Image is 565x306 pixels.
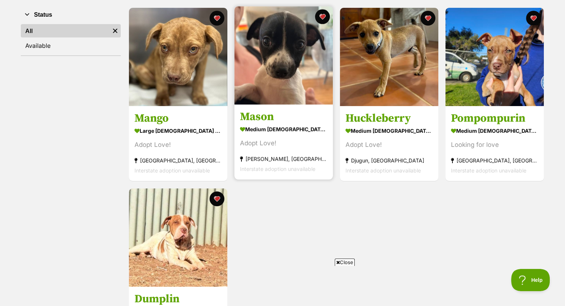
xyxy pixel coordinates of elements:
[21,23,121,55] div: Status
[451,112,538,126] h3: Pompompurin
[526,11,541,26] button: favourite
[110,24,121,37] a: Remove filter
[340,8,438,106] img: Huckleberry
[240,124,327,135] div: medium [DEMOGRAPHIC_DATA] Dog
[451,126,538,136] div: medium [DEMOGRAPHIC_DATA] Dog
[134,112,222,126] h3: Mango
[451,156,538,166] div: [GEOGRAPHIC_DATA], [GEOGRAPHIC_DATA]
[129,188,227,287] img: Dumplin
[345,156,433,166] div: Djugun, [GEOGRAPHIC_DATA]
[345,140,433,150] div: Adopt Love!
[21,24,110,37] a: All
[420,11,435,26] button: favourite
[315,9,330,24] button: favourite
[129,8,227,106] img: Mango
[345,126,433,136] div: medium [DEMOGRAPHIC_DATA] Dog
[134,156,222,166] div: [GEOGRAPHIC_DATA], [GEOGRAPHIC_DATA]
[21,39,121,52] a: Available
[210,11,224,26] button: favourite
[134,168,210,174] span: Interstate adoption unavailable
[240,139,327,149] div: Adopt Love!
[234,105,333,180] a: Mason medium [DEMOGRAPHIC_DATA] Dog Adopt Love! [PERSON_NAME], [GEOGRAPHIC_DATA] Interstate adopt...
[445,8,544,106] img: Pompompurin
[240,110,327,124] h3: Mason
[210,191,224,206] button: favourite
[345,168,421,174] span: Interstate adoption unavailable
[240,154,327,164] div: [PERSON_NAME], [GEOGRAPHIC_DATA]
[445,106,544,181] a: Pompompurin medium [DEMOGRAPHIC_DATA] Dog Looking for love [GEOGRAPHIC_DATA], [GEOGRAPHIC_DATA] I...
[240,166,315,172] span: Interstate adoption unavailable
[451,140,538,150] div: Looking for love
[134,126,222,136] div: large [DEMOGRAPHIC_DATA] Dog
[451,168,526,174] span: Interstate adoption unavailable
[340,106,438,181] a: Huckleberry medium [DEMOGRAPHIC_DATA] Dog Adopt Love! Djugun, [GEOGRAPHIC_DATA] Interstate adopti...
[511,269,550,291] iframe: Help Scout Beacon - Open
[21,10,121,20] button: Status
[134,140,222,150] div: Adopt Love!
[234,6,333,105] img: Mason
[345,112,433,126] h3: Huckleberry
[103,269,463,302] iframe: Advertisement
[129,106,227,181] a: Mango large [DEMOGRAPHIC_DATA] Dog Adopt Love! [GEOGRAPHIC_DATA], [GEOGRAPHIC_DATA] Interstate ad...
[335,259,355,266] span: Close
